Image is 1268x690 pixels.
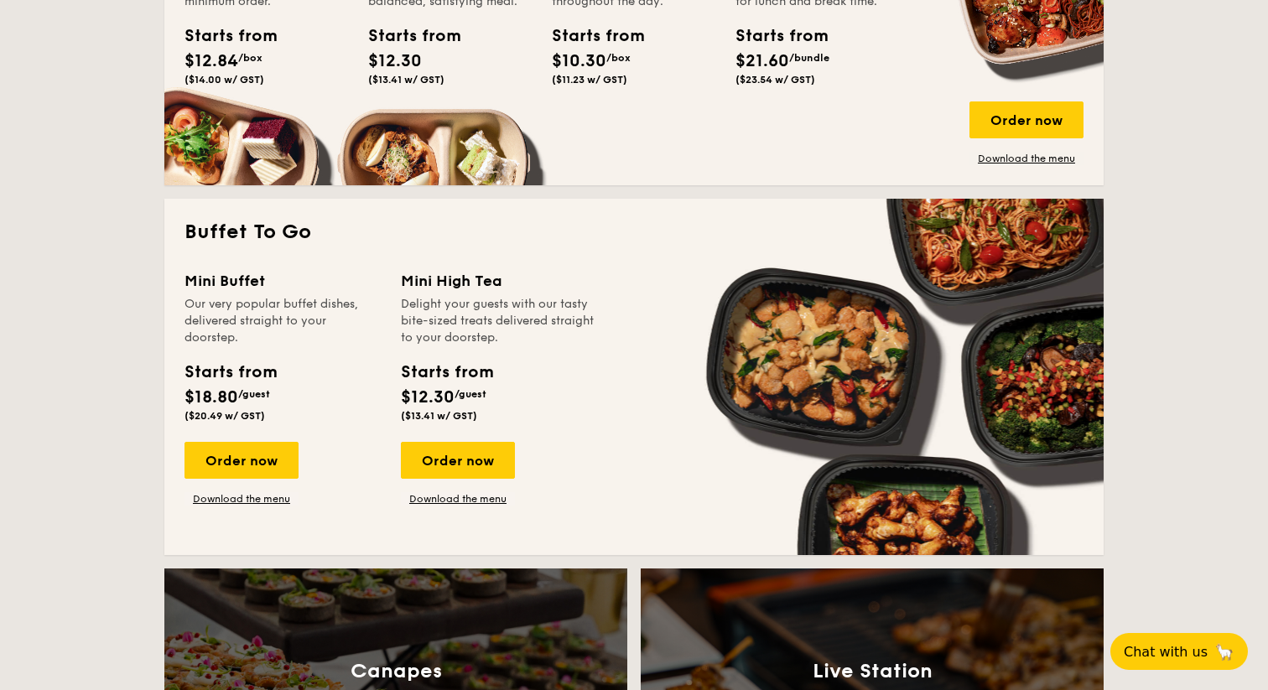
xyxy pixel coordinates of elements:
[552,23,627,49] div: Starts from
[184,51,238,71] span: $12.84
[184,360,276,385] div: Starts from
[401,387,455,407] span: $12.30
[368,51,422,71] span: $12.30
[351,660,442,683] h3: Canapes
[606,52,631,64] span: /box
[735,74,815,86] span: ($23.54 w/ GST)
[184,74,264,86] span: ($14.00 w/ GST)
[401,360,492,385] div: Starts from
[401,442,515,479] div: Order now
[184,296,381,346] div: Our very popular buffet dishes, delivered straight to your doorstep.
[368,23,444,49] div: Starts from
[184,442,299,479] div: Order now
[735,51,789,71] span: $21.60
[401,269,597,293] div: Mini High Tea
[238,388,270,400] span: /guest
[735,23,811,49] div: Starts from
[1110,633,1248,670] button: Chat with us🦙
[184,219,1084,246] h2: Buffet To Go
[184,492,299,506] a: Download the menu
[184,387,238,407] span: $18.80
[1214,642,1234,661] span: 🦙
[969,101,1084,138] div: Order now
[1124,644,1208,660] span: Chat with us
[184,269,381,293] div: Mini Buffet
[184,410,265,422] span: ($20.49 w/ GST)
[368,74,444,86] span: ($13.41 w/ GST)
[455,388,486,400] span: /guest
[401,410,477,422] span: ($13.41 w/ GST)
[813,660,933,683] h3: Live Station
[552,74,627,86] span: ($11.23 w/ GST)
[238,52,262,64] span: /box
[184,23,260,49] div: Starts from
[969,152,1084,165] a: Download the menu
[552,51,606,71] span: $10.30
[401,492,515,506] a: Download the menu
[401,296,597,346] div: Delight your guests with our tasty bite-sized treats delivered straight to your doorstep.
[789,52,829,64] span: /bundle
